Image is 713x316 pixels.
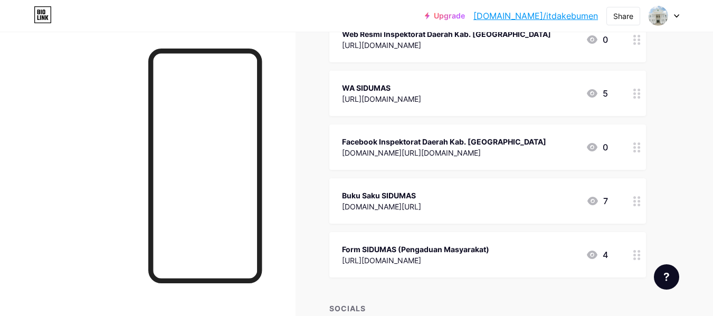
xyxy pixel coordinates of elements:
[342,255,489,266] div: [URL][DOMAIN_NAME]
[342,244,489,255] div: Form SIDUMAS (Pengaduan Masyarakat)
[342,190,421,201] div: Buku Saku SIDUMAS
[342,147,546,158] div: [DOMAIN_NAME][URL][DOMAIN_NAME]
[342,28,551,40] div: Web Resmi Inspektorat Daerah Kab. [GEOGRAPHIC_DATA]
[342,93,421,104] div: [URL][DOMAIN_NAME]
[329,303,646,314] div: SOCIALS
[586,248,608,261] div: 4
[342,201,421,212] div: [DOMAIN_NAME][URL]
[342,82,421,93] div: WA SIDUMAS
[586,195,608,207] div: 7
[586,33,608,46] div: 0
[586,87,608,100] div: 5
[425,12,465,20] a: Upgrade
[342,40,551,51] div: [URL][DOMAIN_NAME]
[586,141,608,154] div: 0
[613,11,633,22] div: Share
[342,136,546,147] div: Facebook Inspektorat Daerah Kab. [GEOGRAPHIC_DATA]
[473,9,598,22] a: [DOMAIN_NAME]/itdakebumen
[648,6,668,26] img: itdakebumen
